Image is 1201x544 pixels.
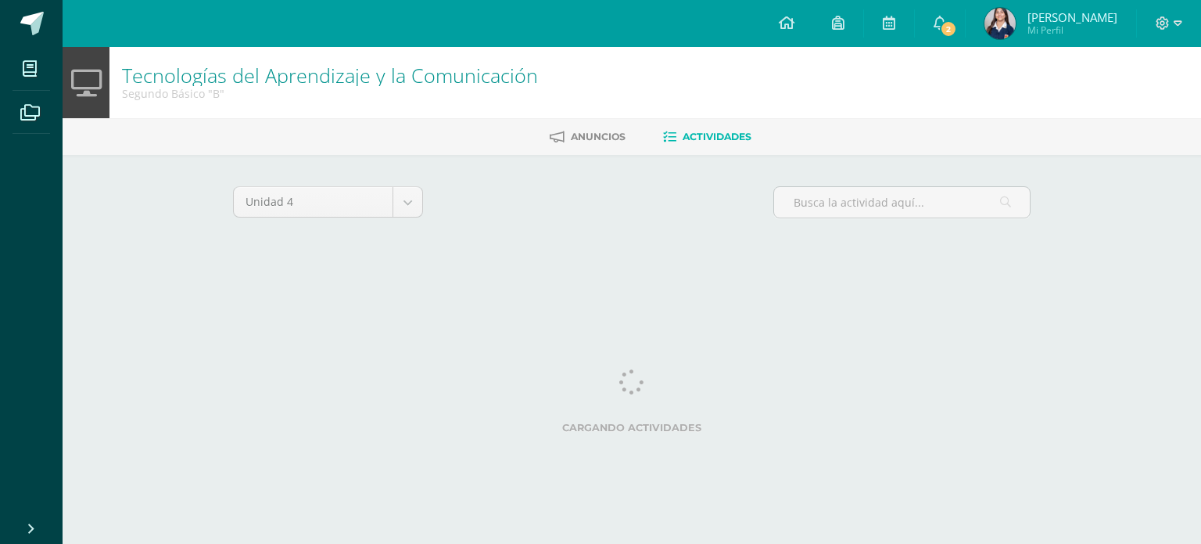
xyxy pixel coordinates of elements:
[683,131,751,142] span: Actividades
[122,64,538,86] h1: Tecnologías del Aprendizaje y la Comunicación
[246,187,381,217] span: Unidad 4
[1027,23,1117,37] span: Mi Perfil
[550,124,626,150] a: Anuncios
[940,20,957,38] span: 2
[233,422,1031,434] label: Cargando actividades
[1027,9,1117,25] span: [PERSON_NAME]
[984,8,1016,39] img: df73c1bbeb88702d8114996d0468cc74.png
[663,124,751,150] a: Actividades
[234,187,422,217] a: Unidad 4
[122,62,538,88] a: Tecnologías del Aprendizaje y la Comunicación
[122,86,538,101] div: Segundo Básico 'B'
[774,187,1030,218] input: Busca la actividad aquí...
[571,131,626,142] span: Anuncios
